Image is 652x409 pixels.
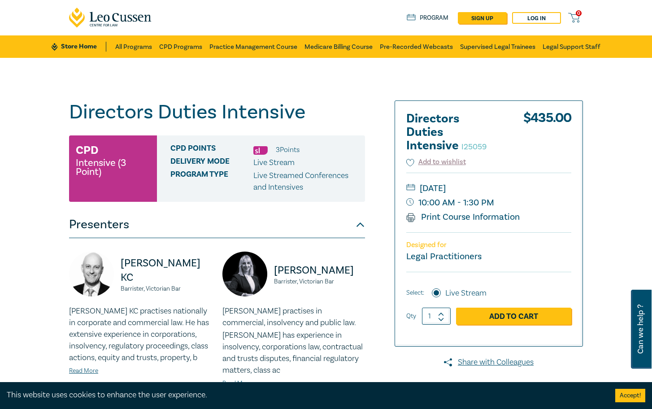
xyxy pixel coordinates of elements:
small: I25059 [461,142,487,152]
p: [PERSON_NAME] KC [121,256,212,285]
a: Share with Colleagues [395,357,583,368]
a: Program [407,13,448,23]
span: Delivery Mode [170,157,253,169]
li: 3 Point s [276,144,300,156]
small: [DATE] [406,181,571,196]
img: https://s3.ap-southeast-2.amazonaws.com/leo-cussen-store-production-content/Contacts/Panagiota%20... [222,252,267,296]
a: Print Course Information [406,211,520,223]
button: Accept cookies [615,389,645,402]
p: Designed for [406,241,571,249]
button: Presenters [69,211,365,238]
a: Store Home [52,42,106,52]
img: Substantive Law [253,146,268,155]
p: [PERSON_NAME] KC practises nationally in corporate and commercial law. He has extensive experienc... [69,305,212,364]
a: CPD Programs [159,35,202,58]
span: 0 [576,10,582,16]
small: Barrister, Victorian Bar [274,278,365,285]
span: Live Stream [253,157,295,168]
div: $ 435.00 [523,112,571,157]
img: https://s3.ap-southeast-2.amazonaws.com/leo-cussen-store-production-content/Contacts/Oren%20Bigos... [69,252,114,296]
h3: CPD [76,142,98,158]
span: Program type [170,170,253,193]
a: Read More [69,367,98,375]
a: Add to Cart [456,308,571,325]
small: Barrister, Victorian Bar [121,286,212,292]
small: Legal Practitioners [406,251,482,262]
span: Can we help ? [636,295,645,363]
p: [PERSON_NAME] practises in commercial, insolvency and public law. [222,305,365,329]
a: Pre-Recorded Webcasts [380,35,453,58]
a: Practice Management Course [209,35,297,58]
input: 1 [422,308,451,325]
a: Read More [222,379,252,387]
a: Log in [512,12,561,24]
div: This website uses cookies to enhance the user experience. [7,389,602,401]
label: Qty [406,311,416,321]
a: Medicare Billing Course [304,35,373,58]
small: 10:00 AM - 1:30 PM [406,196,571,210]
h1: Directors Duties Intensive [69,100,365,124]
p: Live Streamed Conferences and Intensives [253,170,358,193]
button: Add to wishlist [406,157,466,167]
p: [PERSON_NAME] has experience in insolvency, corporations law, contractual and trusts disputes, fi... [222,330,365,376]
label: Live Stream [445,287,487,299]
p: [PERSON_NAME] [274,263,365,278]
small: Intensive (3 Point) [76,158,150,176]
a: sign up [458,12,507,24]
a: All Programs [115,35,152,58]
span: Select: [406,288,424,298]
a: Supervised Legal Trainees [460,35,535,58]
a: Legal Support Staff [543,35,600,58]
span: CPD Points [170,144,253,156]
h2: Directors Duties Intensive [406,112,505,152]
